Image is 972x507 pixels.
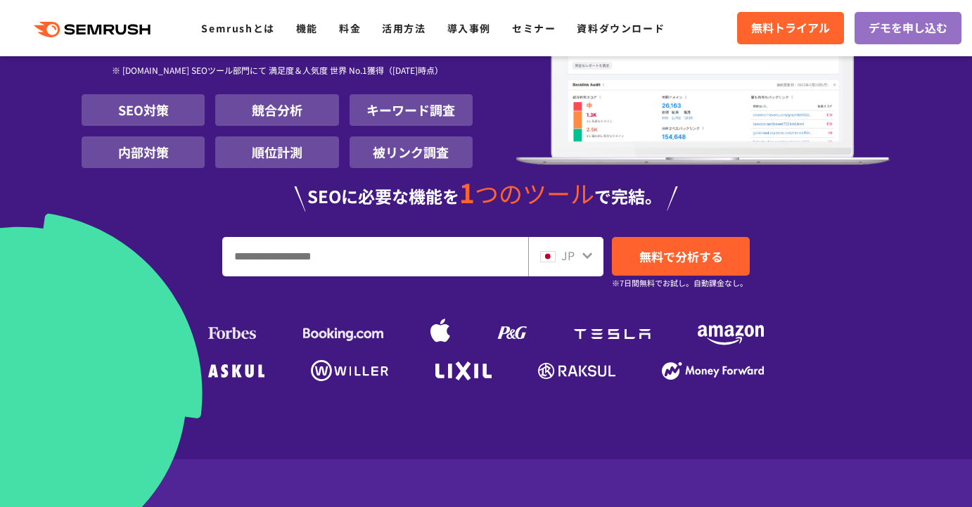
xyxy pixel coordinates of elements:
[215,136,338,168] li: 順位計測
[475,176,594,210] span: つのツール
[82,49,473,94] div: ※ [DOMAIN_NAME] SEOツール部門にて 満足度＆人気度 世界 No.1獲得（[DATE]時点）
[577,21,665,35] a: 資料ダウンロード
[612,237,750,276] a: 無料で分析する
[459,173,475,211] span: 1
[639,248,723,265] span: 無料で分析する
[82,94,205,126] li: SEO対策
[382,21,426,35] a: 活用方法
[512,21,556,35] a: セミナー
[339,21,361,35] a: 料金
[296,21,318,35] a: 機能
[82,179,890,212] div: SEOに必要な機能を
[612,276,748,290] small: ※7日間無料でお試し。自動課金なし。
[594,184,662,208] span: で完結。
[223,238,527,276] input: URL、キーワードを入力してください
[447,21,491,35] a: 導入事例
[215,94,338,126] li: 競合分析
[751,19,830,37] span: 無料トライアル
[855,12,961,44] a: デモを申し込む
[350,94,473,126] li: キーワード調査
[82,136,205,168] li: 内部対策
[201,21,274,35] a: Semrushとは
[869,19,947,37] span: デモを申し込む
[350,136,473,168] li: 被リンク調査
[737,12,844,44] a: 無料トライアル
[561,247,575,264] span: JP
